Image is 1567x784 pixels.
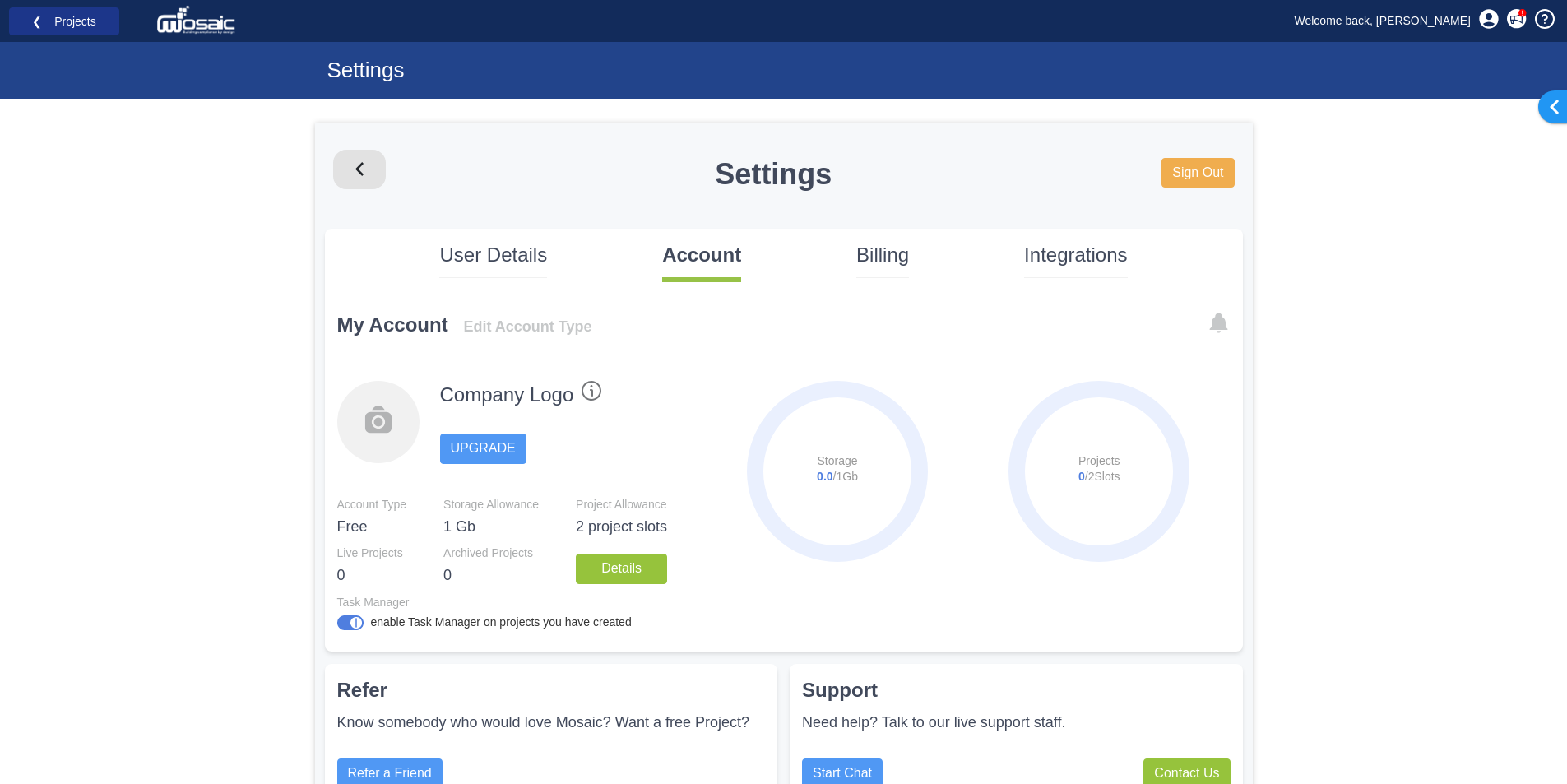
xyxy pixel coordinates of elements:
[337,311,448,339] p: My Account
[337,497,407,513] p: Account Type
[337,712,766,734] p: Know somebody who would love Mosaic? Want a free Project?
[337,565,407,587] p: 0
[1497,710,1555,772] iframe: Chat
[20,11,109,32] a: ❮ Projects
[662,241,741,269] p: Account
[747,469,928,485] p: /1
[1024,241,1127,269] p: Integrations
[802,676,1231,704] p: Support
[337,615,364,630] img: blue-slider.png
[337,545,407,562] p: Live Projects
[576,517,667,538] p: 2 project slots
[576,497,667,513] p: Project Allowance
[337,595,694,611] p: Task Manager
[856,241,909,269] p: Billing
[842,470,858,483] span: Gb
[1008,469,1189,485] p: /2
[817,470,832,483] span: 0.0
[156,4,239,37] img: logo_white.png
[747,453,928,470] p: Storage
[443,545,539,562] p: Archived Projects
[443,517,539,538] p: 1 Gb
[802,712,1231,734] p: Need help? Talk to our live support staff.
[1282,8,1483,33] a: Welcome back, [PERSON_NAME]
[1008,453,1189,470] p: Projects
[440,381,574,409] p: Company Logo
[464,318,592,335] a: Edit Account Type
[327,58,928,82] h1: Settings
[1094,470,1120,483] span: Slots
[337,517,407,538] p: Free
[443,565,539,587] p: 0
[370,615,631,631] p: enable Task Manager on projects you have created
[443,497,539,513] p: Storage Allowance
[715,158,832,191] h1: Settings
[1161,158,1234,188] a: Sign Out
[439,241,547,269] p: User Details
[576,554,667,584] a: Details
[337,676,766,704] p: Refer
[1078,470,1085,483] span: 0
[440,434,526,464] a: UPGRADE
